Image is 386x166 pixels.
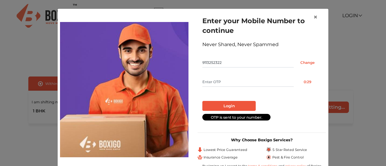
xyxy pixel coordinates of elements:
[294,58,321,67] input: Change
[202,16,321,35] h1: Enter your Mobile Number to continue
[202,41,321,48] div: Never Shared, Never Spammed
[198,138,326,142] h3: Why Choose Boxigo Services?
[294,77,321,87] button: 0:29
[272,155,304,160] span: Pest & Fire Control
[202,58,294,67] input: Mobile No
[204,147,247,152] span: Lowest Price Guaranteed
[202,114,271,121] div: OTP is sent to your number.
[204,155,238,160] span: Insurance Coverage
[313,13,318,21] span: ×
[202,101,256,111] button: Login
[60,22,188,157] img: relocation-img
[202,77,294,87] input: Enter OTP
[308,9,322,26] button: Close
[272,147,307,152] span: 5 Star Rated Service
